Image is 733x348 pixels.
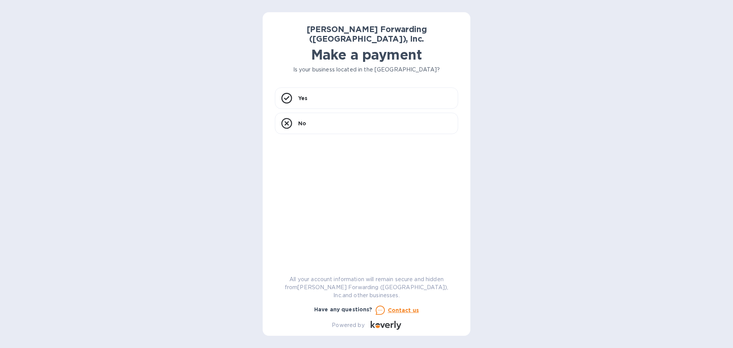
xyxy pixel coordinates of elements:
u: Contact us [388,307,419,313]
b: Have any questions? [314,306,373,312]
p: No [298,120,306,127]
p: All your account information will remain secure and hidden from [PERSON_NAME] Forwarding ([GEOGRA... [275,275,458,299]
p: Powered by [332,321,364,329]
h1: Make a payment [275,47,458,63]
p: Is your business located in the [GEOGRAPHIC_DATA]? [275,66,458,74]
b: [PERSON_NAME] Forwarding ([GEOGRAPHIC_DATA]), Inc. [307,24,427,44]
p: Yes [298,94,307,102]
